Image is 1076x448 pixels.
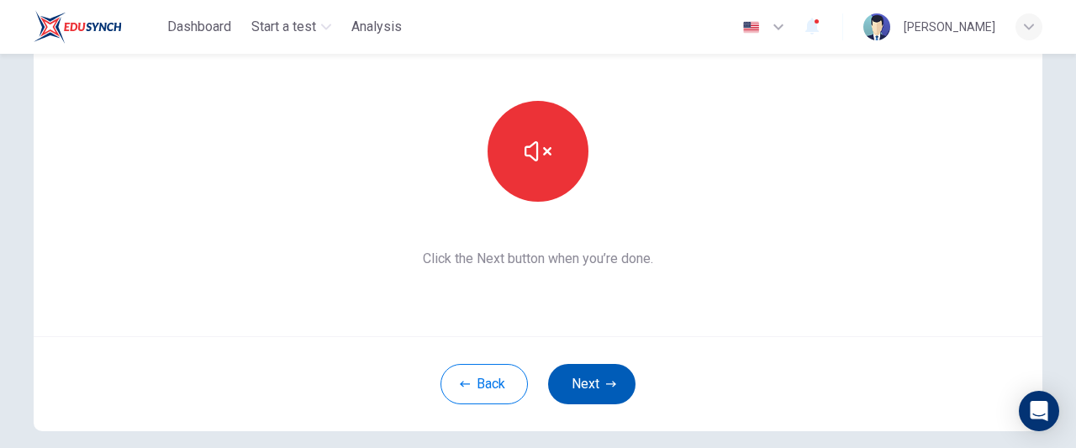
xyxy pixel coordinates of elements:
[548,364,636,404] button: Next
[374,249,703,269] span: Click the Next button when you’re done.
[904,17,995,37] div: [PERSON_NAME]
[34,10,161,44] a: EduSynch logo
[345,12,409,42] button: Analysis
[167,17,231,37] span: Dashboard
[741,21,762,34] img: en
[251,17,316,37] span: Start a test
[34,10,122,44] img: EduSynch logo
[1019,391,1059,431] div: Open Intercom Messenger
[351,17,402,37] span: Analysis
[863,13,890,40] img: Profile picture
[440,364,528,404] button: Back
[161,12,238,42] button: Dashboard
[245,12,338,42] button: Start a test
